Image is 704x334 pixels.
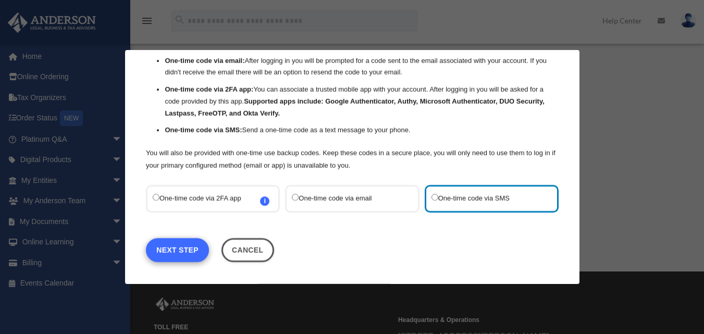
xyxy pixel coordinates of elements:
strong: Supported apps include: Google Authenticator, Authy, Microsoft Authenticator, DUO Security, Lastp... [165,97,544,117]
strong: One-time code via email: [165,57,244,65]
label: One-time code via SMS [431,192,541,206]
input: One-time code via 2FA appi [153,194,159,201]
button: Close this dialog window [221,238,274,262]
label: One-time code via 2FA app [153,192,263,206]
li: You can associate a trusted mobile app with your account. After logging in you will be asked for ... [165,84,559,119]
label: One-time code via email [292,192,402,206]
li: Send a one-time code as a text message to your phone. [165,125,559,137]
a: Next Step [146,238,209,262]
input: One-time code via email [292,194,299,201]
strong: One-time code via 2FA app: [165,85,253,93]
li: After logging in you will be prompted for a code sent to the email associated with your account. ... [165,55,559,79]
p: You will also be provided with one-time use backup codes. Keep these codes in a secure place, you... [146,147,559,172]
input: One-time code via SMS [431,194,438,201]
div: There are 3 methods available to choose from for 2FA: [146,16,559,172]
span: i [260,196,269,206]
strong: One-time code via SMS: [165,126,242,134]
